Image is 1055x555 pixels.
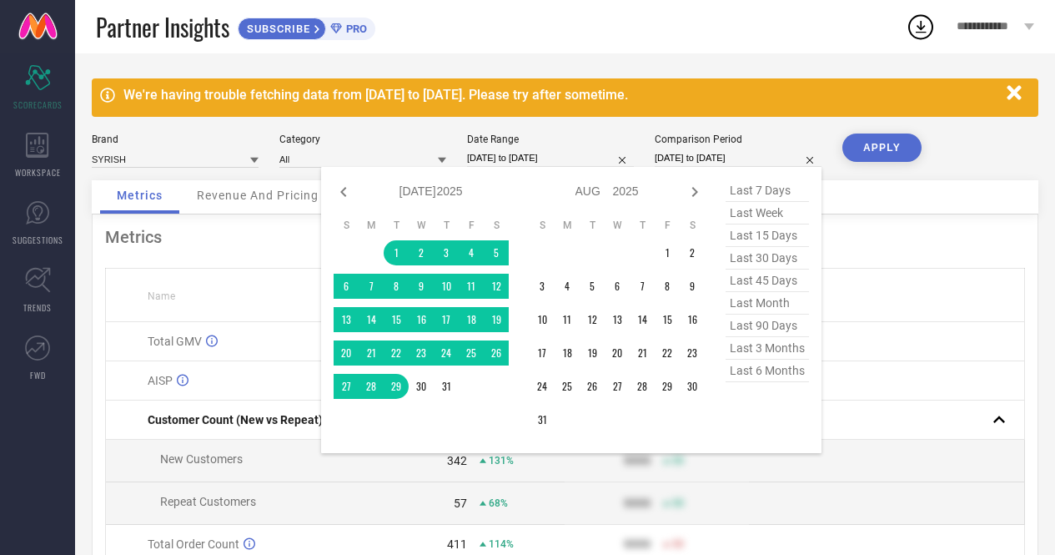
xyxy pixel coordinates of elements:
td: Mon Aug 25 2025 [555,374,580,399]
td: Tue Jul 29 2025 [384,374,409,399]
td: Mon Aug 18 2025 [555,341,580,366]
button: APPLY [842,134,922,162]
th: Sunday [334,219,359,232]
td: Wed Aug 13 2025 [605,307,630,332]
td: Wed Aug 06 2025 [605,274,630,299]
a: SUBSCRIBEPRO [238,13,375,40]
td: Sat Jul 19 2025 [484,307,509,332]
span: 50 [672,538,684,550]
td: Thu Jul 31 2025 [434,374,459,399]
td: Sun Aug 24 2025 [530,374,555,399]
th: Wednesday [605,219,630,232]
td: Sun Jul 20 2025 [334,341,359,366]
span: SUBSCRIBE [239,23,314,35]
span: last week [726,202,809,225]
th: Sunday [530,219,555,232]
td: Tue Jul 01 2025 [384,240,409,265]
span: FWD [30,369,46,381]
td: Sat Jul 12 2025 [484,274,509,299]
td: Fri Aug 01 2025 [655,240,680,265]
span: last 7 days [726,179,809,202]
span: Partner Insights [96,10,229,44]
div: 9999 [624,537,651,551]
div: Date Range [467,134,634,145]
td: Tue Aug 26 2025 [580,374,605,399]
td: Sat Jul 26 2025 [484,341,509,366]
span: PRO [342,23,367,35]
th: Thursday [434,219,459,232]
div: Brand [92,134,259,145]
span: WORKSPACE [15,166,61,179]
td: Thu Jul 24 2025 [434,341,459,366]
td: Wed Aug 20 2025 [605,341,630,366]
span: last 90 days [726,315,809,337]
td: Sun Aug 03 2025 [530,274,555,299]
span: Repeat Customers [160,495,256,508]
td: Mon Jul 21 2025 [359,341,384,366]
th: Friday [655,219,680,232]
span: last 3 months [726,337,809,360]
td: Sun Jul 06 2025 [334,274,359,299]
div: Comparison Period [655,134,821,145]
th: Friday [459,219,484,232]
div: Metrics [105,227,1025,247]
th: Tuesday [580,219,605,232]
span: last 15 days [726,225,809,247]
th: Monday [555,219,580,232]
td: Wed Jul 30 2025 [409,374,434,399]
div: 9999 [624,454,651,467]
span: Revenue And Pricing [197,189,319,202]
td: Thu Aug 14 2025 [630,307,655,332]
span: Total Order Count [148,537,239,551]
th: Saturday [484,219,509,232]
td: Sun Aug 31 2025 [530,407,555,432]
span: last 45 days [726,270,809,292]
td: Mon Jul 14 2025 [359,307,384,332]
td: Thu Jul 17 2025 [434,307,459,332]
td: Thu Jul 10 2025 [434,274,459,299]
td: Thu Aug 28 2025 [630,374,655,399]
th: Tuesday [384,219,409,232]
span: 131% [489,455,514,467]
td: Wed Jul 16 2025 [409,307,434,332]
td: Sun Jul 13 2025 [334,307,359,332]
div: Open download list [906,12,936,42]
span: AISP [148,374,173,387]
td: Wed Jul 02 2025 [409,240,434,265]
td: Sat Aug 09 2025 [680,274,705,299]
td: Wed Jul 23 2025 [409,341,434,366]
td: Fri Jul 11 2025 [459,274,484,299]
span: SUGGESTIONS [13,234,63,246]
span: New Customers [160,452,243,466]
div: Previous month [334,182,354,202]
span: Name [148,290,175,302]
td: Sat Aug 23 2025 [680,341,705,366]
span: 114% [489,538,514,550]
td: Wed Jul 09 2025 [409,274,434,299]
td: Tue Jul 22 2025 [384,341,409,366]
td: Thu Aug 21 2025 [630,341,655,366]
td: Sun Aug 17 2025 [530,341,555,366]
span: 50 [672,497,684,509]
td: Tue Aug 12 2025 [580,307,605,332]
td: Fri Aug 22 2025 [655,341,680,366]
td: Mon Aug 04 2025 [555,274,580,299]
td: Mon Jul 07 2025 [359,274,384,299]
td: Sat Aug 16 2025 [680,307,705,332]
td: Tue Aug 19 2025 [580,341,605,366]
input: Select date range [467,149,634,167]
td: Thu Aug 07 2025 [630,274,655,299]
td: Fri Aug 15 2025 [655,307,680,332]
td: Sat Aug 30 2025 [680,374,705,399]
th: Thursday [630,219,655,232]
th: Saturday [680,219,705,232]
span: 50 [672,455,684,467]
input: Select comparison period [655,149,821,167]
div: We're having trouble fetching data from [DATE] to [DATE]. Please try after sometime. [123,87,998,103]
div: 411 [447,537,467,551]
td: Fri Jul 04 2025 [459,240,484,265]
td: Sun Jul 27 2025 [334,374,359,399]
span: last month [726,292,809,315]
span: 68% [489,497,508,509]
td: Fri Aug 08 2025 [655,274,680,299]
